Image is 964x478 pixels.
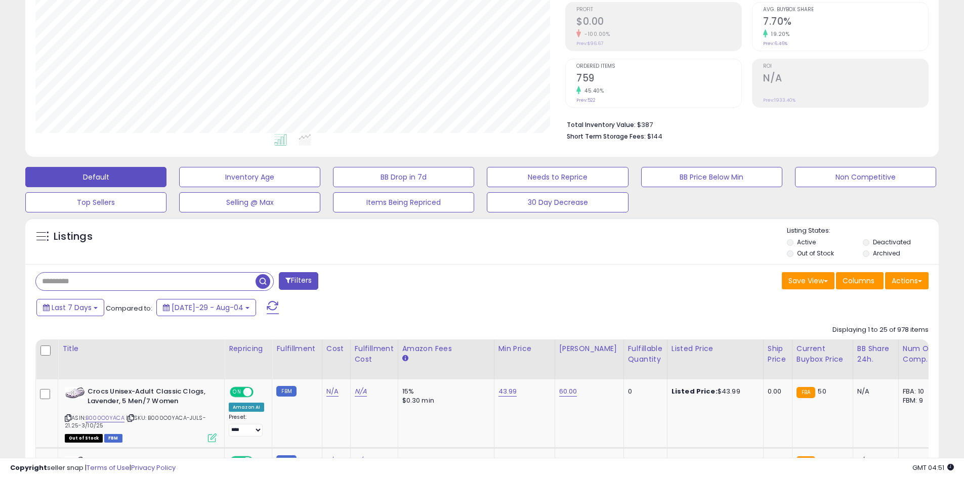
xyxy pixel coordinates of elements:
[179,167,320,187] button: Inventory Age
[88,387,211,408] b: Crocs Unisex-Adult Classic Clogs, Lavender, 5 Men/7 Women
[498,343,551,354] div: Min Price
[179,192,320,212] button: Selling @ Max
[903,396,936,405] div: FBM: 9
[672,386,718,396] b: Listed Price:
[576,16,741,29] h2: $0.00
[402,387,486,396] div: 15%
[818,386,826,396] span: 50
[903,387,936,396] div: FBA: 10
[559,343,619,354] div: [PERSON_NAME]
[576,97,596,103] small: Prev: 522
[832,325,929,335] div: Displaying 1 to 25 of 978 items
[487,192,628,212] button: 30 Day Decrease
[641,167,782,187] button: BB Price Below Min
[768,387,784,396] div: 0.00
[567,132,646,141] b: Short Term Storage Fees:
[576,40,603,47] small: Prev: $96.67
[768,343,788,365] div: Ship Price
[87,463,130,472] a: Terms of Use
[36,299,104,316] button: Last 7 Days
[326,386,339,397] a: N/A
[912,463,954,472] span: 2025-08-12 04:51 GMT
[229,403,264,412] div: Amazon AI
[10,463,47,472] strong: Copyright
[54,230,93,244] h5: Listings
[326,343,346,354] div: Cost
[355,386,367,397] a: N/A
[857,343,894,365] div: BB Share 24h.
[763,64,928,69] span: ROI
[628,387,659,396] div: 0
[172,302,243,313] span: [DATE]-29 - Aug-04
[836,272,884,289] button: Columns
[576,72,741,86] h2: 759
[65,387,85,399] img: 3133AloH3rL._SL40_.jpg
[355,343,394,365] div: Fulfillment Cost
[62,343,220,354] div: Title
[279,272,318,290] button: Filters
[229,414,264,437] div: Preset:
[873,238,911,246] label: Deactivated
[873,249,900,257] label: Archived
[763,7,928,13] span: Avg. Buybox Share
[52,302,92,313] span: Last 7 Days
[104,434,122,443] span: FBM
[487,167,628,187] button: Needs to Reprice
[65,387,217,441] div: ASIN:
[498,386,517,397] a: 43.99
[581,30,610,38] small: -100.00%
[106,303,152,313] span: Compared to:
[768,30,789,38] small: 19.20%
[797,249,834,257] label: Out of Stock
[65,434,103,443] span: All listings that are currently out of stock and unavailable for purchase on Amazon
[567,120,636,129] b: Total Inventory Value:
[797,343,849,365] div: Current Buybox Price
[25,192,166,212] button: Top Sellers
[231,388,243,397] span: ON
[763,72,928,86] h2: N/A
[402,396,486,405] div: $0.30 min
[857,387,891,396] div: N/A
[86,414,124,422] a: B000O0YACA
[402,343,490,354] div: Amazon Fees
[843,276,874,286] span: Columns
[903,343,940,365] div: Num of Comp.
[795,167,936,187] button: Non Competitive
[333,192,474,212] button: Items Being Repriced
[628,343,663,365] div: Fulfillable Quantity
[276,343,317,354] div: Fulfillment
[797,387,815,398] small: FBA
[156,299,256,316] button: [DATE]-29 - Aug-04
[252,388,268,397] span: OFF
[763,97,795,103] small: Prev: 1933.40%
[10,463,176,473] div: seller snap | |
[763,16,928,29] h2: 7.70%
[25,167,166,187] button: Default
[333,167,474,187] button: BB Drop in 7d
[576,7,741,13] span: Profit
[672,387,756,396] div: $43.99
[229,343,268,354] div: Repricing
[559,386,577,397] a: 60.00
[885,272,929,289] button: Actions
[65,414,206,429] span: | SKU: B000O0YACA-JULS-21.25-3/10/25
[672,343,759,354] div: Listed Price
[787,226,939,236] p: Listing States:
[576,64,741,69] span: Ordered Items
[647,132,662,141] span: $144
[567,118,921,130] li: $387
[581,87,604,95] small: 45.40%
[276,386,296,397] small: FBM
[782,272,834,289] button: Save View
[402,354,408,363] small: Amazon Fees.
[131,463,176,472] a: Privacy Policy
[797,238,816,246] label: Active
[763,40,787,47] small: Prev: 6.46%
